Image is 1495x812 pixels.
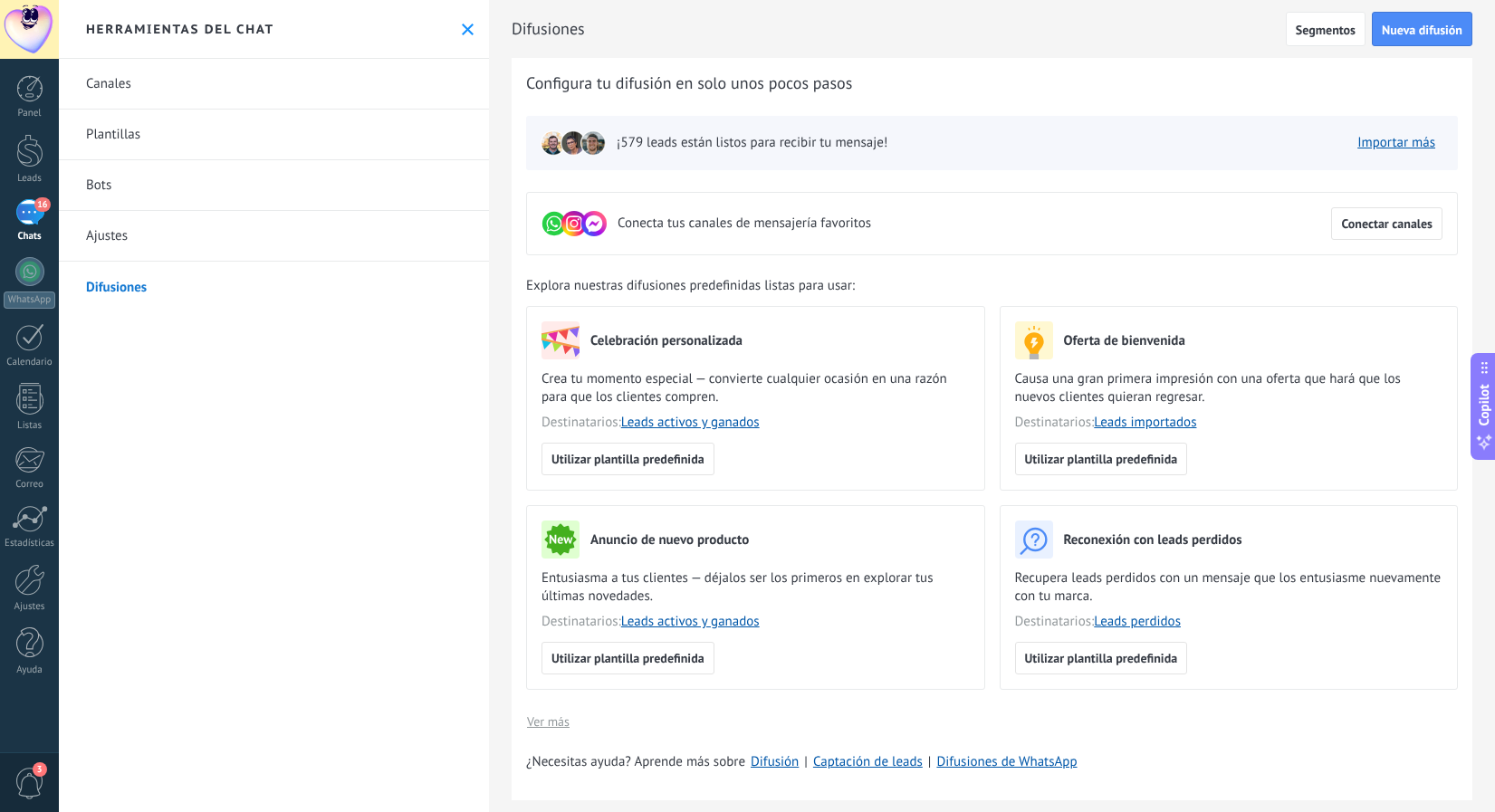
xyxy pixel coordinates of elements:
[1064,332,1185,349] h3: Oferta de bienvenida
[4,357,56,368] div: Calendario
[526,753,745,771] span: ¿Necesitas ayuda? Aprende más sobre
[590,332,743,349] h3: Celebración personalizada
[561,130,586,156] img: leadIcon
[4,173,56,185] div: Leads
[1015,642,1188,674] button: Utilizar plantilla predefinida
[4,538,56,549] div: Estadísticas
[1094,613,1181,630] a: Leads perdidos
[541,642,714,674] button: Utilizar plantilla predefinida
[512,11,1286,47] h2: Difusiones
[59,59,489,110] a: Canales
[541,370,970,406] span: Crea tu momento especial — convierte cualquier ocasión en una razón para que los clientes compren.
[59,110,489,160] a: Plantillas
[4,291,55,309] div: WhatsApp
[541,130,566,156] img: leadIcon
[541,569,970,606] span: Entusiasma a tus clientes — déjalos ser los primeros en explorar tus últimas novedades.
[580,130,606,156] img: leadIcon
[33,762,47,777] span: 3
[621,613,760,630] a: Leads activos y ganados
[1064,531,1242,549] h3: Reconexión con leads perdidos
[541,443,714,475] button: Utilizar plantilla predefinida
[34,197,50,212] span: 16
[526,753,1458,771] div: | |
[621,414,760,431] a: Leads activos y ganados
[1286,12,1366,46] button: Segmentos
[1331,207,1442,240] button: Conectar canales
[1025,453,1178,465] span: Utilizar plantilla predefinida
[813,753,923,770] a: Captación de leads
[936,753,1077,770] a: Difusiones de WhatsApp
[86,21,274,37] h2: Herramientas del chat
[526,708,570,735] button: Ver más
[551,652,704,664] span: Utilizar plantilla predefinida
[527,715,570,728] span: Ver más
[617,134,887,152] span: ¡579 leads están listos para recibir tu mensaje!
[1296,24,1356,36] span: Segmentos
[4,664,56,676] div: Ayuda
[526,72,852,94] span: Configura tu difusión en solo unos pocos pasos
[541,613,970,631] span: Destinatarios:
[1015,613,1443,631] span: Destinatarios:
[1357,134,1435,151] a: Importar más
[1372,12,1472,46] button: Nueva difusión
[1015,414,1443,432] span: Destinatarios:
[59,262,489,312] a: Difusiones
[1349,129,1443,157] button: Importar más
[4,479,56,491] div: Correo
[551,453,704,465] span: Utilizar plantilla predefinida
[1015,569,1443,606] span: Recupera leads perdidos con un mensaje que los entusiasme nuevamente con tu marca.
[526,277,855,295] span: Explora nuestras difusiones predefinidas listas para usar:
[1382,24,1462,36] span: Nueva difusión
[1025,652,1178,664] span: Utilizar plantilla predefinida
[59,160,489,211] a: Bots
[4,420,56,432] div: Listas
[618,215,871,233] span: Conecta tus canales de mensajería favoritos
[1341,217,1433,230] span: Conectar canales
[4,231,56,243] div: Chats
[1015,370,1443,406] span: Causa una gran primera impresión con una oferta que hará que los nuevos clientes quieran regresar.
[1094,414,1196,431] a: Leads importados
[590,531,749,549] h3: Anuncio de nuevo producto
[4,601,56,613] div: Ajustes
[1475,384,1493,425] span: Copilot
[4,108,56,119] div: Panel
[59,211,489,262] a: Ajustes
[541,414,970,432] span: Destinatarios:
[1015,443,1188,475] button: Utilizar plantilla predefinida
[751,753,799,770] a: Difusión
